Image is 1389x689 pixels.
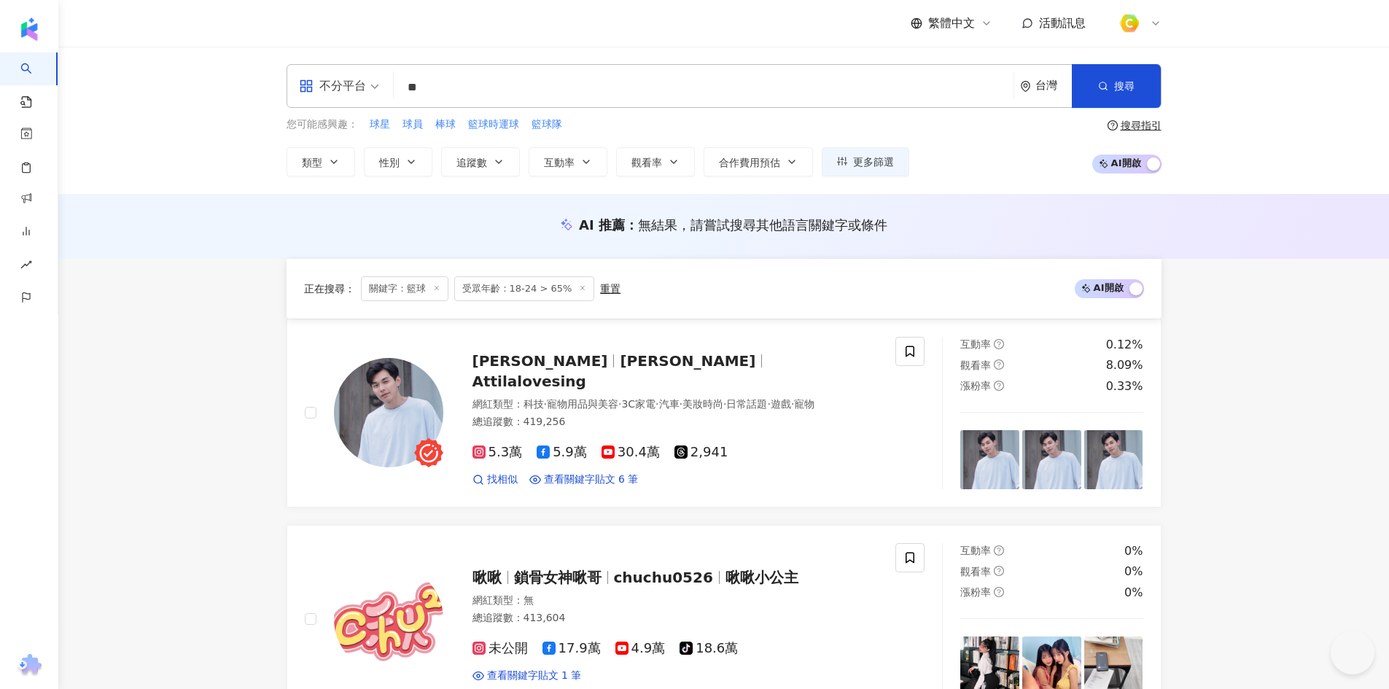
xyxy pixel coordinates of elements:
span: 互動率 [960,545,991,556]
span: 正在搜尋 ： [304,283,355,295]
span: 無結果，請嘗試搜尋其他語言關鍵字或條件 [638,217,887,233]
button: 搜尋 [1072,64,1161,108]
button: 追蹤數 [441,147,520,176]
span: rise [20,250,32,283]
span: 4.9萬 [615,641,666,656]
div: 0.33% [1106,378,1143,394]
span: Attilalovesing [472,373,586,390]
span: 觀看率 [631,157,662,168]
span: 合作費用預估 [719,157,780,168]
span: 您可能感興趣： [287,117,358,132]
span: 球星 [370,117,390,132]
span: 18.6萬 [680,641,738,656]
a: search [20,52,50,109]
span: 觀看率 [960,359,991,371]
span: · [655,398,658,410]
span: 類型 [302,157,322,168]
span: 美妝時尚 [682,398,723,410]
span: environment [1020,81,1031,92]
span: 未公開 [472,641,528,656]
button: 互動率 [529,147,607,176]
img: chrome extension [15,654,44,677]
span: 啾啾小公主 [725,569,798,586]
span: 活動訊息 [1039,16,1086,30]
span: 性別 [379,157,400,168]
span: 找相似 [487,472,518,487]
span: · [723,398,726,410]
span: 受眾年齡：18-24 > 65% [454,276,595,301]
span: 更多篩選 [853,156,894,168]
img: %E6%96%B9%E5%BD%A2%E7%B4%94.png [1116,9,1143,37]
span: 3C家電 [621,398,655,410]
img: post-image [960,430,1019,489]
a: 查看關鍵字貼文 1 筆 [472,669,582,683]
span: question-circle [994,566,1004,576]
button: 觀看率 [616,147,695,176]
span: question-circle [994,381,1004,391]
span: chuchu0526 [614,569,713,586]
a: KOL Avatar[PERSON_NAME][PERSON_NAME]Attilalovesing網紅類型：科技·寵物用品與美容·3C家電·汽車·美妝時尚·日常話題·遊戲·寵物總追蹤數：419... [287,319,1162,507]
span: · [791,398,794,410]
span: question-circle [994,359,1004,370]
span: 啾啾 [472,569,502,586]
button: 類型 [287,147,355,176]
div: 0% [1124,585,1143,601]
button: 性別 [364,147,432,176]
span: question-circle [994,587,1004,597]
span: 遊戲 [771,398,791,410]
button: 棒球 [435,117,456,133]
span: [PERSON_NAME] [472,352,608,370]
span: [PERSON_NAME] [620,352,755,370]
span: question-circle [994,545,1004,556]
span: 球員 [402,117,423,132]
img: logo icon [17,17,41,41]
span: 17.9萬 [542,641,601,656]
div: AI 推薦 ： [579,216,887,234]
button: 球員 [402,117,424,133]
span: 5.3萬 [472,445,523,460]
span: 觀看率 [960,566,991,577]
span: 關鍵字：籃球 [361,276,448,301]
span: appstore [299,79,314,93]
div: 搜尋指引 [1121,120,1162,131]
a: 查看關鍵字貼文 6 筆 [529,472,639,487]
span: 搜尋 [1114,80,1135,92]
img: KOL Avatar [334,564,443,674]
span: question-circle [994,339,1004,349]
span: question-circle [1108,120,1118,131]
span: 5.9萬 [537,445,587,460]
span: 漲粉率 [960,380,991,392]
div: 網紅類型 ： [472,397,879,412]
span: · [680,398,682,410]
img: KOL Avatar [334,358,443,467]
div: 不分平台 [299,74,366,98]
button: 球星 [369,117,391,133]
div: 8.09% [1106,357,1143,373]
div: 0% [1124,564,1143,580]
span: 查看關鍵字貼文 6 筆 [544,472,639,487]
img: post-image [1084,430,1143,489]
span: · [544,398,547,410]
span: 追蹤數 [456,157,487,168]
div: 0.12% [1106,337,1143,353]
img: post-image [1022,430,1081,489]
span: 日常話題 [726,398,767,410]
div: 台灣 [1035,79,1072,92]
button: 籃球時運球 [467,117,520,133]
button: 更多篩選 [822,147,909,176]
span: 科技 [524,398,544,410]
button: 籃球隊 [531,117,563,133]
div: 總追蹤數 ： 413,604 [472,611,879,626]
div: 0% [1124,543,1143,559]
span: 30.4萬 [602,445,660,460]
span: 籃球時運球 [468,117,519,132]
span: 繁體中文 [928,15,975,31]
span: 汽車 [659,398,680,410]
span: 查看關鍵字貼文 1 筆 [487,669,582,683]
div: 總追蹤數 ： 419,256 [472,415,879,429]
span: 2,941 [674,445,728,460]
button: 合作費用預估 [704,147,813,176]
div: 網紅類型 ： 無 [472,593,879,608]
span: · [618,398,621,410]
span: 漲粉率 [960,586,991,598]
